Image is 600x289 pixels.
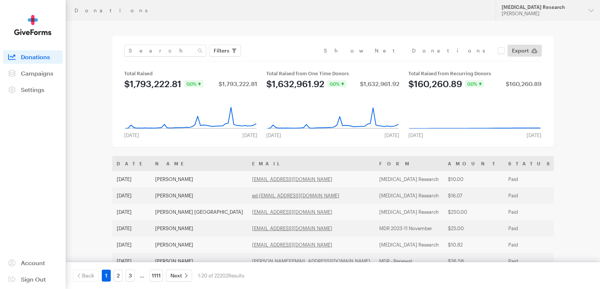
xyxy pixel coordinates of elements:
[21,276,46,283] span: Sign Out
[209,45,241,57] button: Filters
[170,271,182,280] span: Next
[112,171,151,187] td: [DATE]
[512,46,529,55] span: Export
[3,273,63,286] a: Sign Out
[504,204,559,220] td: Paid
[375,236,443,253] td: [MEDICAL_DATA] Research
[3,83,63,96] a: Settings
[465,80,484,88] div: 0.0%
[124,79,181,88] div: $1,793,222.81
[151,253,248,269] td: [PERSON_NAME]
[151,171,248,187] td: [PERSON_NAME]
[151,236,248,253] td: [PERSON_NAME]
[380,132,404,138] div: [DATE]
[228,273,244,279] span: Results
[502,4,582,10] div: [MEDICAL_DATA] Research
[252,209,332,215] a: [EMAIL_ADDRESS][DOMAIN_NAME]
[126,270,135,282] a: 3
[252,193,339,199] a: ed-[EMAIL_ADDRESS][DOMAIN_NAME]
[21,53,50,60] span: Donations
[124,45,206,57] input: Search Name & Email
[21,259,45,266] span: Account
[120,132,144,138] div: [DATE]
[112,236,151,253] td: [DATE]
[3,67,63,80] a: Campaigns
[443,187,504,204] td: $16.07
[166,270,192,282] a: Next
[375,220,443,236] td: MDR 2023-11 November
[219,81,257,87] div: $1,793,222.81
[443,220,504,236] td: $25.00
[375,204,443,220] td: [MEDICAL_DATA] Research
[408,79,462,88] div: $160,260.89
[262,132,286,138] div: [DATE]
[238,132,262,138] div: [DATE]
[504,187,559,204] td: Paid
[375,187,443,204] td: [MEDICAL_DATA] Research
[408,70,541,76] div: Total Raised from Recurring Donors
[443,236,504,253] td: $10.82
[443,204,504,220] td: $250.00
[252,258,370,264] a: [PERSON_NAME][EMAIL_ADDRESS][DOMAIN_NAME]
[375,171,443,187] td: [MEDICAL_DATA] Research
[112,156,151,171] th: Date
[506,81,541,87] div: $160,260.89
[124,70,257,76] div: Total Raised
[504,171,559,187] td: Paid
[184,80,203,88] div: 0.0%
[248,156,375,171] th: Email
[504,156,559,171] th: Status
[404,132,428,138] div: [DATE]
[114,270,123,282] a: 2
[3,256,63,270] a: Account
[443,171,504,187] td: $10.00
[502,10,582,17] div: [PERSON_NAME]
[522,132,546,138] div: [DATE]
[252,176,332,182] a: [EMAIL_ADDRESS][DOMAIN_NAME]
[150,270,163,282] a: 1111
[112,220,151,236] td: [DATE]
[252,225,332,231] a: [EMAIL_ADDRESS][DOMAIN_NAME]
[375,253,443,269] td: MDR - Renewal
[266,70,399,76] div: Total Raised from One Time Donors
[443,156,504,171] th: Amount
[21,86,44,93] span: Settings
[3,50,63,64] a: Donations
[252,242,332,248] a: [EMAIL_ADDRESS][DOMAIN_NAME]
[508,45,542,57] a: Export
[360,81,399,87] div: $1,632,961.92
[14,15,51,35] img: GiveForms
[504,236,559,253] td: Paid
[112,204,151,220] td: [DATE]
[266,79,324,88] div: $1,632,961.92
[112,253,151,269] td: [DATE]
[151,220,248,236] td: [PERSON_NAME]
[151,204,248,220] td: [PERSON_NAME] [GEOGRAPHIC_DATA]
[198,270,244,282] div: 1-20 of 22202
[504,253,559,269] td: Paid
[443,253,504,269] td: $26.58
[375,156,443,171] th: Form
[504,220,559,236] td: Paid
[112,187,151,204] td: [DATE]
[214,46,229,55] span: Filters
[151,156,248,171] th: Name
[327,80,346,88] div: 0.0%
[21,70,53,77] span: Campaigns
[151,187,248,204] td: [PERSON_NAME]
